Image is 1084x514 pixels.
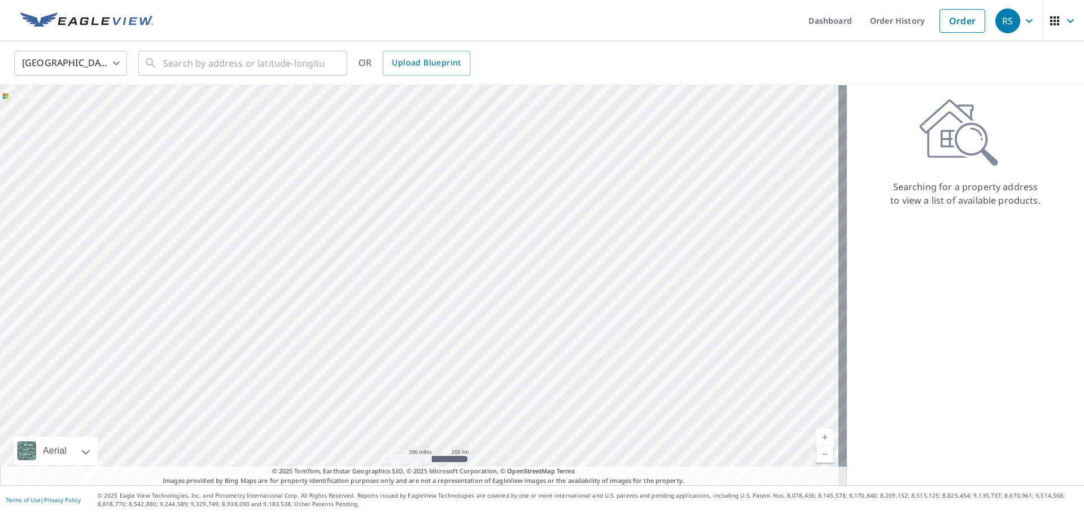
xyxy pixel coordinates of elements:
div: Aerial [40,437,70,465]
a: OpenStreetMap [507,467,554,475]
a: Privacy Policy [44,496,81,504]
span: Upload Blueprint [392,56,461,70]
a: Terms [557,467,575,475]
a: Current Level 5, Zoom Out [816,446,833,463]
a: Upload Blueprint [383,51,470,76]
div: Aerial [14,437,98,465]
p: © 2025 Eagle View Technologies, Inc. and Pictometry International Corp. All Rights Reserved. Repo... [98,491,1078,508]
p: | [6,497,81,503]
input: Search by address or latitude-longitude [163,47,324,79]
img: EV Logo [20,12,154,29]
div: [GEOGRAPHIC_DATA] [14,47,127,79]
span: © 2025 TomTom, Earthstar Geographics SIO, © 2025 Microsoft Corporation, © [272,467,575,476]
div: OR [359,51,470,76]
p: Searching for a property address to view a list of available products. [890,180,1041,207]
a: Order [939,9,985,33]
a: Terms of Use [6,496,41,504]
a: Current Level 5, Zoom In [816,429,833,446]
div: RS [995,8,1020,33]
